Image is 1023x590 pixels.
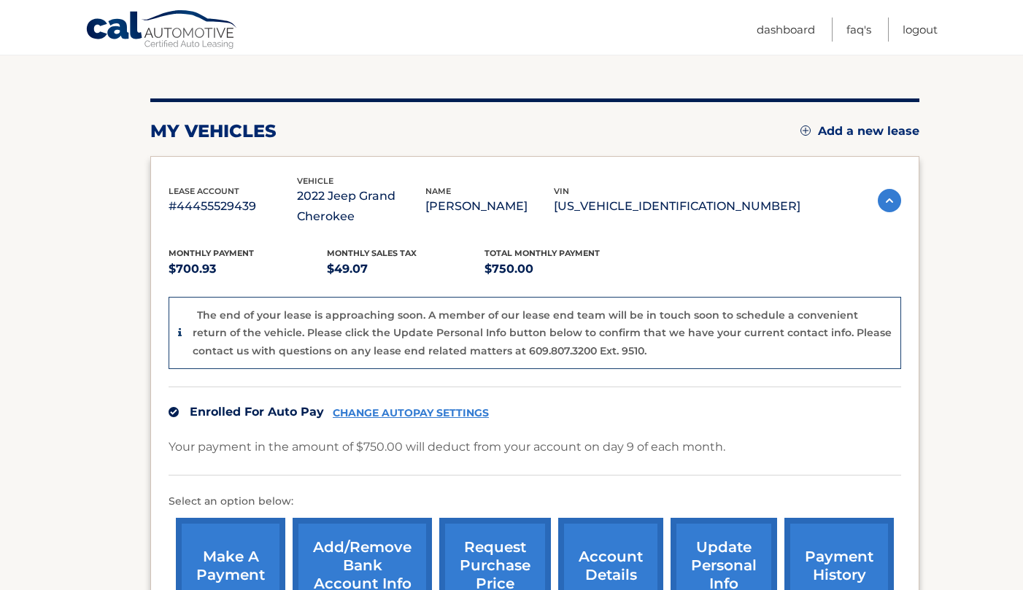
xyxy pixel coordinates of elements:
[169,493,901,511] p: Select an option below:
[903,18,938,42] a: Logout
[169,259,327,279] p: $700.93
[485,259,643,279] p: $750.00
[327,259,485,279] p: $49.07
[327,248,417,258] span: Monthly sales Tax
[554,186,569,196] span: vin
[800,125,811,136] img: add.svg
[169,437,725,457] p: Your payment in the amount of $750.00 will deduct from your account on day 9 of each month.
[297,176,333,186] span: vehicle
[333,407,489,419] a: CHANGE AUTOPAY SETTINGS
[297,186,425,227] p: 2022 Jeep Grand Cherokee
[425,196,554,217] p: [PERSON_NAME]
[169,196,297,217] p: #44455529439
[193,308,892,357] p: The end of your lease is approaching soon. A member of our lease end team will be in touch soon t...
[169,248,254,258] span: Monthly Payment
[878,189,901,212] img: accordion-active.svg
[169,186,239,196] span: lease account
[846,18,871,42] a: FAQ's
[169,407,179,417] img: check.svg
[757,18,815,42] a: Dashboard
[190,405,324,419] span: Enrolled For Auto Pay
[150,120,277,142] h2: my vehicles
[425,186,451,196] span: name
[554,196,800,217] p: [US_VEHICLE_IDENTIFICATION_NUMBER]
[485,248,600,258] span: Total Monthly Payment
[85,9,239,52] a: Cal Automotive
[800,124,919,139] a: Add a new lease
